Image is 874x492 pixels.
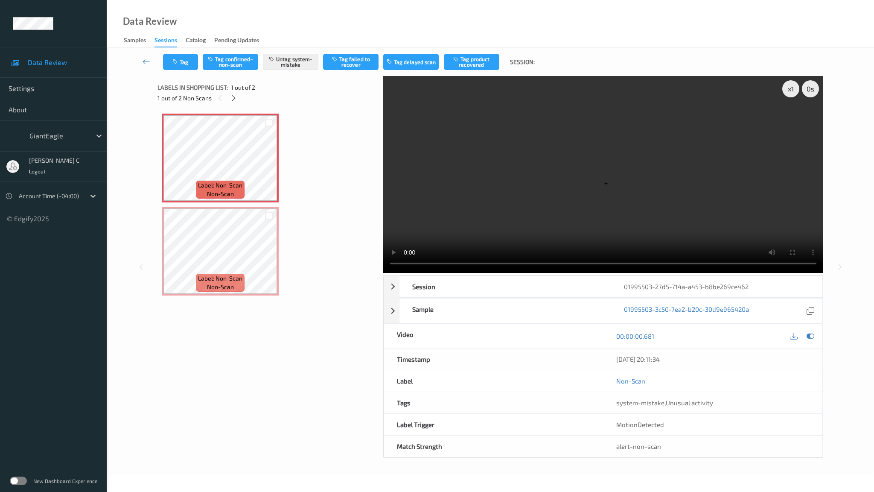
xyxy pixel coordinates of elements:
a: Samples [124,35,154,47]
a: Sessions [154,35,186,47]
div: Sample [399,299,611,323]
div: Samples [124,36,146,47]
div: Sample01995503-3c50-7ea2-b20c-30d9e965420a [384,298,823,323]
div: Pending Updates [214,36,259,47]
div: Label Trigger [384,414,603,435]
div: x 1 [782,80,799,97]
button: Tag [163,54,198,70]
a: 01995503-3c50-7ea2-b20c-30d9e965420a [624,305,749,316]
div: 0 s [802,80,819,97]
span: Label: Non-Scan [198,274,242,283]
div: Tags [384,392,603,413]
span: non-scan [207,283,234,291]
div: MotionDetected [603,414,822,435]
div: Session01995503-27d5-714a-a453-b8be269ce462 [384,275,823,298]
a: Catalog [186,35,214,47]
span: Label: Non-Scan [198,181,242,190]
div: Data Review [123,17,177,26]
div: Catalog [186,36,206,47]
button: Tag delayed scan [383,54,439,70]
span: Session: [510,58,535,66]
span: 1 out of 2 [231,83,255,92]
div: 1 out of 2 Non Scans [157,93,377,103]
button: Tag failed to recover [323,54,379,70]
div: Video [384,324,603,348]
a: 00:00:00.681 [616,332,654,340]
span: Unusual activity [666,399,713,407]
button: Tag product recovered [444,54,499,70]
div: Session [399,276,611,297]
div: 01995503-27d5-714a-a453-b8be269ce462 [611,276,822,297]
div: Timestamp [384,348,603,370]
div: Match Strength [384,436,603,457]
div: Sessions [154,36,177,47]
button: Tag confirmed-non-scan [203,54,258,70]
span: system-mistake [616,399,664,407]
div: alert-non-scan [616,442,810,451]
a: Non-Scan [616,377,645,385]
button: Untag system-mistake [263,54,318,70]
div: Label [384,370,603,392]
a: Pending Updates [214,35,268,47]
span: Labels in shopping list: [157,83,228,92]
span: non-scan [207,190,234,198]
span: , [616,399,713,407]
div: [DATE] 20:11:34 [616,355,810,363]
